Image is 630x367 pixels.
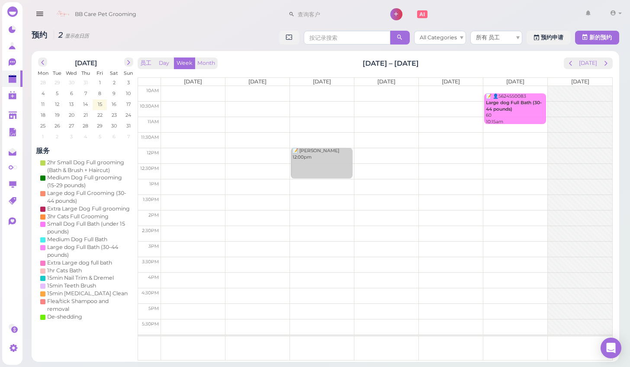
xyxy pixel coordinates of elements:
[112,89,116,97] span: 9
[195,57,218,69] button: Month
[69,89,74,97] span: 6
[148,119,159,124] span: 11am
[40,111,46,119] span: 18
[47,220,131,236] div: Small Dog Full Bath (under 15 pounds)
[54,111,61,119] span: 19
[54,122,61,130] span: 26
[83,133,88,140] span: 4
[47,267,82,274] div: 1hr Cats Bath
[47,174,131,189] div: Medium Dog Full grooming (15-29 pounds)
[148,306,159,311] span: 5pm
[142,228,159,233] span: 2:30pm
[174,57,195,69] button: Week
[82,122,89,130] span: 28
[248,78,267,85] span: [DATE]
[47,189,131,205] div: Large dog Full Grooming (30-44 pounds)
[147,150,159,156] span: 12pm
[486,100,542,112] b: Large dog Full Bath (30-44 pounds)
[38,70,48,76] span: Mon
[47,313,82,321] div: De-shedding
[75,2,136,26] span: BB Care Pet Grooming
[141,290,159,296] span: 4:30pm
[589,34,612,41] span: 新的预约
[39,122,46,130] span: 25
[98,133,102,140] span: 5
[111,111,118,119] span: 23
[32,30,49,39] span: 预约
[112,79,116,86] span: 2
[68,122,75,130] span: 27
[527,31,571,45] a: 预约申请
[125,100,132,108] span: 17
[47,290,128,297] div: 15min [MEDICAL_DATA] Clean
[65,33,89,39] small: 显示在日历
[47,205,130,213] div: Extra Large Dog Full grooming
[148,274,159,280] span: 4pm
[420,34,457,41] span: All Categories
[96,111,103,119] span: 22
[66,70,77,76] span: Wed
[575,31,619,45] button: 新的预约
[124,70,133,76] span: Sun
[68,111,75,119] span: 20
[41,133,45,140] span: 1
[476,34,500,41] span: 所有 员工
[83,79,89,86] span: 31
[55,89,59,97] span: 5
[47,297,131,313] div: Flea/tick Shampoo and removal
[149,181,159,187] span: 1pm
[69,133,74,140] span: 3
[141,134,159,140] span: 11:30am
[125,122,132,130] span: 31
[53,70,61,76] span: Tue
[184,78,202,85] span: [DATE]
[148,212,159,218] span: 2pm
[140,166,159,171] span: 12:30pm
[83,111,89,119] span: 21
[55,133,59,140] span: 2
[68,79,75,86] span: 30
[363,58,419,68] h2: [DATE] – [DATE]
[111,100,117,108] span: 16
[148,243,159,249] span: 3pm
[138,57,154,69] button: 员工
[142,259,159,265] span: 3:30pm
[98,79,102,86] span: 1
[41,89,45,97] span: 4
[81,70,90,76] span: Thu
[97,89,102,97] span: 8
[125,89,132,97] span: 10
[75,57,97,67] h2: [DATE]
[96,122,103,130] span: 29
[47,213,109,220] div: 3hr Cats Full Grooming
[292,148,352,160] div: 📝 [PERSON_NAME] 12:00pm
[125,111,132,119] span: 24
[576,57,600,69] button: [DATE]
[47,282,96,290] div: 15min Teeth Brush
[599,57,613,69] button: next
[82,100,89,108] span: 14
[40,100,45,108] span: 11
[54,100,60,108] span: 12
[47,236,107,243] div: Medium Dog Full Bath
[601,338,621,358] div: Open Intercom Messenger
[47,243,131,259] div: Large dog Full Bath (30-44 pounds)
[126,133,131,140] span: 7
[38,57,47,67] button: prev
[110,122,118,130] span: 30
[295,7,379,21] input: 查询客户
[143,197,159,202] span: 1:30pm
[54,30,89,39] i: 2
[54,79,61,86] span: 29
[146,88,159,93] span: 10am
[47,259,112,267] div: Extra Large dog full bath
[304,31,390,45] input: 按记录搜索
[506,78,524,85] span: [DATE]
[68,100,74,108] span: 13
[313,78,331,85] span: [DATE]
[142,321,159,327] span: 5:30pm
[377,78,395,85] span: [DATE]
[154,57,174,69] button: Day
[485,93,546,125] div: 📝 👤5624550083 60 10:15am
[96,70,103,76] span: Fri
